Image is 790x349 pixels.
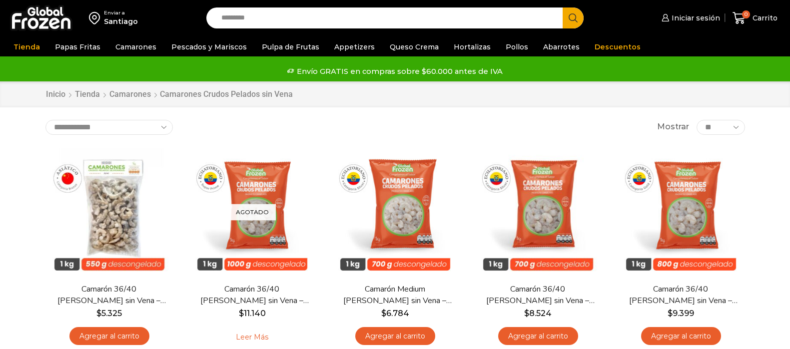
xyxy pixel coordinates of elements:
[498,327,578,346] a: Agregar al carrito: “Camarón 36/40 Crudo Pelado sin Vena - Silver - Caja 10 kg”
[104,9,138,16] div: Enviar a
[160,89,293,99] h1: Camarones Crudos Pelados sin Vena
[623,284,738,307] a: Camarón 36/40 [PERSON_NAME] sin Vena – Gold – Caja 10 kg
[668,309,694,318] bdi: 9.399
[51,284,166,307] a: Camarón 36/40 [PERSON_NAME] sin Vena – Bronze – Caja 10 kg
[45,89,293,100] nav: Breadcrumb
[524,309,529,318] span: $
[668,309,673,318] span: $
[89,9,104,26] img: address-field-icon.svg
[449,37,496,56] a: Hortalizas
[257,37,324,56] a: Pulpa de Frutas
[669,13,720,23] span: Iniciar sesión
[657,121,689,133] span: Mostrar
[239,309,266,318] bdi: 11.140
[74,89,100,100] a: Tienda
[538,37,585,56] a: Abarrotes
[590,37,646,56] a: Descuentos
[659,8,720,28] a: Iniciar sesión
[8,37,45,56] a: Tienda
[730,6,780,30] a: 0 Carrito
[96,309,122,318] bdi: 5.325
[563,7,584,28] button: Search button
[355,327,435,346] a: Agregar al carrito: “Camarón Medium Crudo Pelado sin Vena - Silver - Caja 10 kg”
[381,309,409,318] bdi: 6.784
[229,204,276,220] p: Agotado
[45,120,173,135] select: Pedido de la tienda
[220,327,284,348] a: Leé más sobre “Camarón 36/40 Crudo Pelado sin Vena - Super Prime - Caja 10 kg”
[385,37,444,56] a: Queso Crema
[329,37,380,56] a: Appetizers
[239,309,244,318] span: $
[104,16,138,26] div: Santiago
[480,284,595,307] a: Camarón 36/40 [PERSON_NAME] sin Vena – Silver – Caja 10 kg
[337,284,452,307] a: Camarón Medium [PERSON_NAME] sin Vena – Silver – Caja 10 kg
[50,37,105,56] a: Papas Fritas
[69,327,149,346] a: Agregar al carrito: “Camarón 36/40 Crudo Pelado sin Vena - Bronze - Caja 10 kg”
[381,309,386,318] span: $
[110,37,161,56] a: Camarones
[45,89,66,100] a: Inicio
[109,89,151,100] a: Camarones
[524,309,552,318] bdi: 8.524
[166,37,252,56] a: Pescados y Mariscos
[742,10,750,18] span: 0
[641,327,721,346] a: Agregar al carrito: “Camarón 36/40 Crudo Pelado sin Vena - Gold - Caja 10 kg”
[501,37,533,56] a: Pollos
[194,284,309,307] a: Camarón 36/40 [PERSON_NAME] sin Vena – Super Prime – Caja 10 kg
[750,13,778,23] span: Carrito
[96,309,101,318] span: $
